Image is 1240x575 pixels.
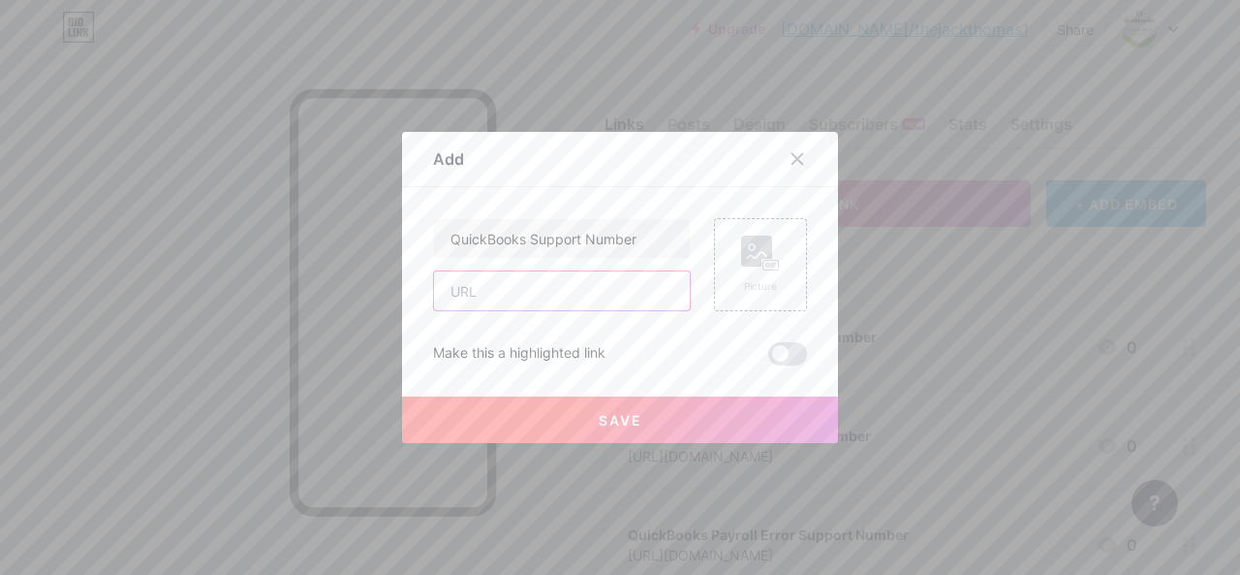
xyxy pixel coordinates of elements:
[434,219,690,258] input: Title
[741,279,780,294] div: Picture
[434,272,690,310] input: URL
[433,147,464,171] div: Add
[433,342,605,366] div: Make this a highlighted link
[402,397,838,443] button: Save
[599,412,642,429] span: Save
